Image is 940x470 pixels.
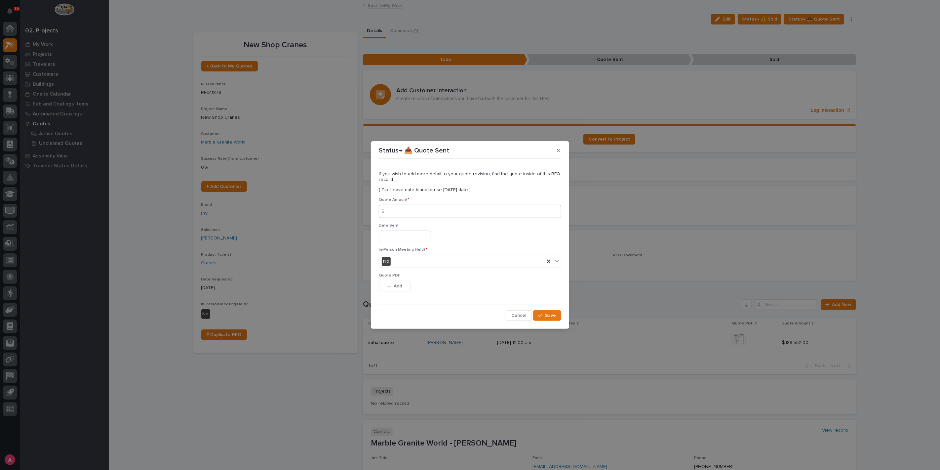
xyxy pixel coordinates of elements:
[379,205,392,218] div: $
[506,310,532,321] button: Cancel
[379,147,449,154] p: Status→ 📤 Quote Sent
[394,283,402,289] span: Add
[511,313,526,319] span: Cancel
[379,171,561,183] p: If you wish to add more detail to your quote revision, find the quote inside of this RFQ record.
[379,187,561,193] p: ( Tip: Leave date blank to use [DATE] date )
[379,274,400,278] span: Quote PDF
[379,281,411,291] button: Add
[379,198,409,202] span: Quote Amount
[545,313,556,319] span: Save
[533,310,561,321] button: Save
[379,248,427,252] span: In-Person Meeting Held?
[382,257,391,266] div: No
[379,224,399,228] span: Date Sent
